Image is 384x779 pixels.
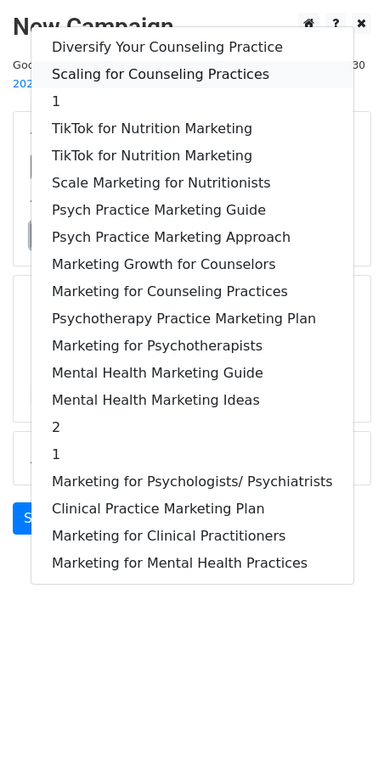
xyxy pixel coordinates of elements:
[299,698,384,779] iframe: Chat Widget
[31,143,353,170] a: TikTok for Nutrition Marketing
[31,333,353,360] a: Marketing for Psychotherapists
[31,278,353,305] a: Marketing for Counseling Practices
[31,387,353,414] a: Mental Health Marketing Ideas
[31,441,353,468] a: 1
[31,251,353,278] a: Marketing Growth for Counselors
[31,61,353,88] a: Scaling for Counseling Practices
[13,59,241,91] small: Google Sheet:
[31,170,353,197] a: Scale Marketing for Nutritionists
[31,523,353,550] a: Marketing for Clinical Practitioners
[31,197,353,224] a: Psych Practice Marketing Guide
[31,360,353,387] a: Mental Health Marketing Guide
[13,13,371,42] h2: New Campaign
[31,496,353,523] a: Clinical Practice Marketing Plan
[31,115,353,143] a: TikTok for Nutrition Marketing
[31,414,353,441] a: 2
[31,224,353,251] a: Psych Practice Marketing Approach
[31,34,353,61] a: Diversify Your Counseling Practice
[31,550,353,577] a: Marketing for Mental Health Practices
[31,468,353,496] a: Marketing for Psychologists/ Psychiatrists
[13,502,69,535] a: Send
[31,305,353,333] a: Psychotherapy Practice Marketing Plan
[31,88,353,115] a: 1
